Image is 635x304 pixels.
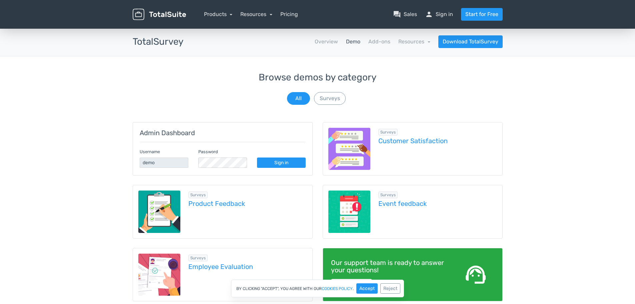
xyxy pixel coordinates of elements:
[287,92,310,105] button: All
[231,280,404,297] div: By clicking "Accept", you agree with our .
[188,200,307,207] a: Product Feedback
[461,8,503,21] a: Start for Free
[378,192,398,198] span: Browse all in Surveys
[315,38,338,46] a: Overview
[328,191,371,233] img: event-feedback.png.webp
[346,38,360,46] a: Demo
[188,192,208,198] span: Browse all in Surveys
[133,9,186,20] img: TotalSuite for WordPress
[464,263,488,287] span: support_agent
[257,158,306,168] a: Sign in
[425,10,453,18] a: personSign in
[280,10,298,18] a: Pricing
[140,129,306,136] h5: Admin Dashboard
[133,72,503,83] h3: Browse demos by category
[380,283,400,294] button: Reject
[133,37,183,47] h3: TotalSurvey
[378,200,497,207] a: Event feedback
[204,11,233,17] a: Products
[425,10,433,18] span: person
[322,287,353,291] a: cookies policy
[138,191,181,233] img: product-feedback-1.png.webp
[331,259,447,274] h4: Our support team is ready to answer your questions!
[378,137,497,144] a: Customer Satisfaction
[314,92,346,105] button: Surveys
[240,11,272,17] a: Resources
[138,254,181,296] img: employee-evaluation.png.webp
[438,35,503,48] a: Download TotalSurvey
[393,10,401,18] span: question_answer
[378,129,398,135] span: Browse all in Surveys
[393,10,417,18] a: question_answerSales
[198,148,218,155] label: Password
[188,263,307,270] a: Employee Evaluation
[368,38,390,46] a: Add-ons
[398,38,430,45] a: Resources
[188,255,208,261] span: Browse all in Surveys
[140,148,160,155] label: Username
[356,283,378,294] button: Accept
[328,128,371,170] img: customer-satisfaction.png.webp
[331,279,372,292] a: smsLet's chat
